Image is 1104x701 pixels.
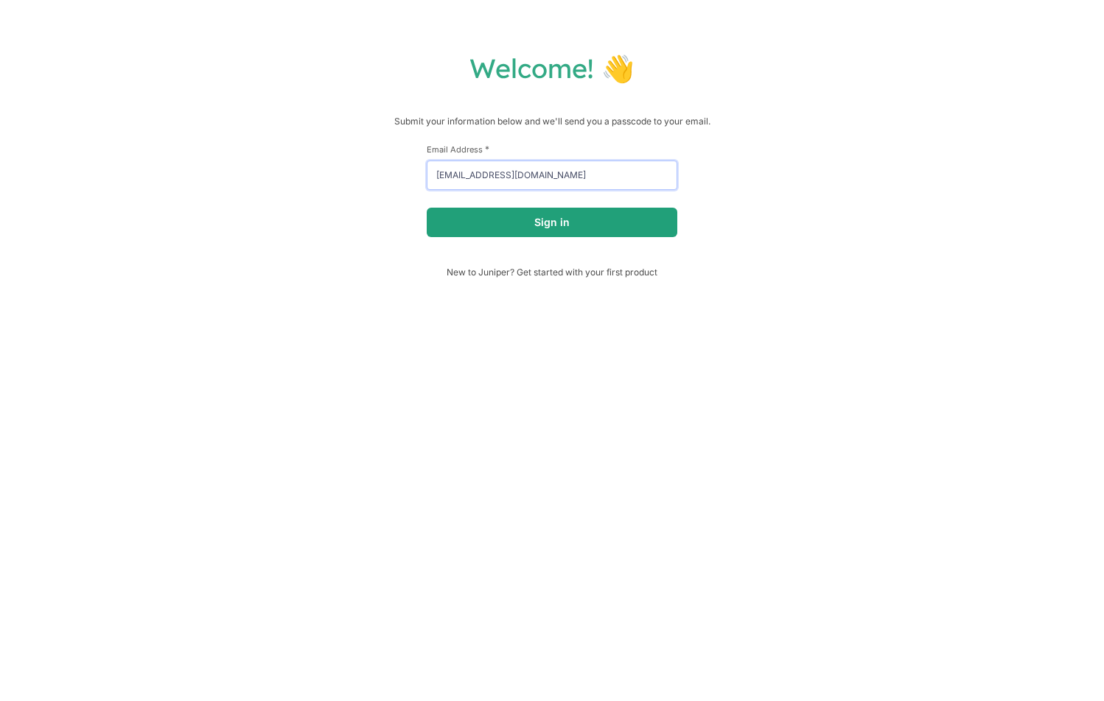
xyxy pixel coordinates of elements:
[485,144,489,155] span: This field is required.
[427,208,677,237] button: Sign in
[15,52,1089,85] h1: Welcome! 👋
[427,144,677,155] label: Email Address
[427,161,677,190] input: email@example.com
[427,267,677,278] span: New to Juniper? Get started with your first product
[15,114,1089,129] p: Submit your information below and we'll send you a passcode to your email.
